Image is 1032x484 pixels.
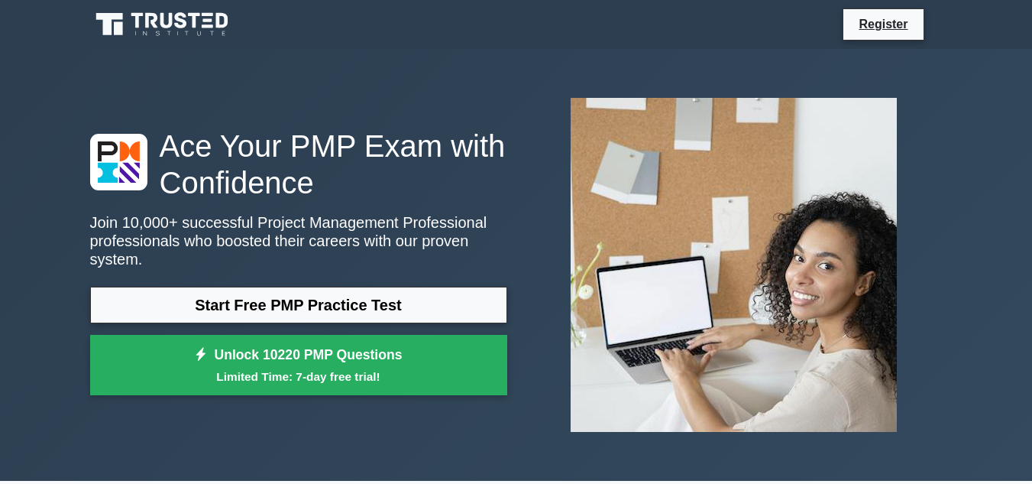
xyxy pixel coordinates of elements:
[90,287,507,323] a: Start Free PMP Practice Test
[849,15,917,34] a: Register
[109,368,488,385] small: Limited Time: 7-day free trial!
[90,128,507,201] h1: Ace Your PMP Exam with Confidence
[90,213,507,268] p: Join 10,000+ successful Project Management Professional professionals who boosted their careers w...
[90,335,507,396] a: Unlock 10220 PMP QuestionsLimited Time: 7-day free trial!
